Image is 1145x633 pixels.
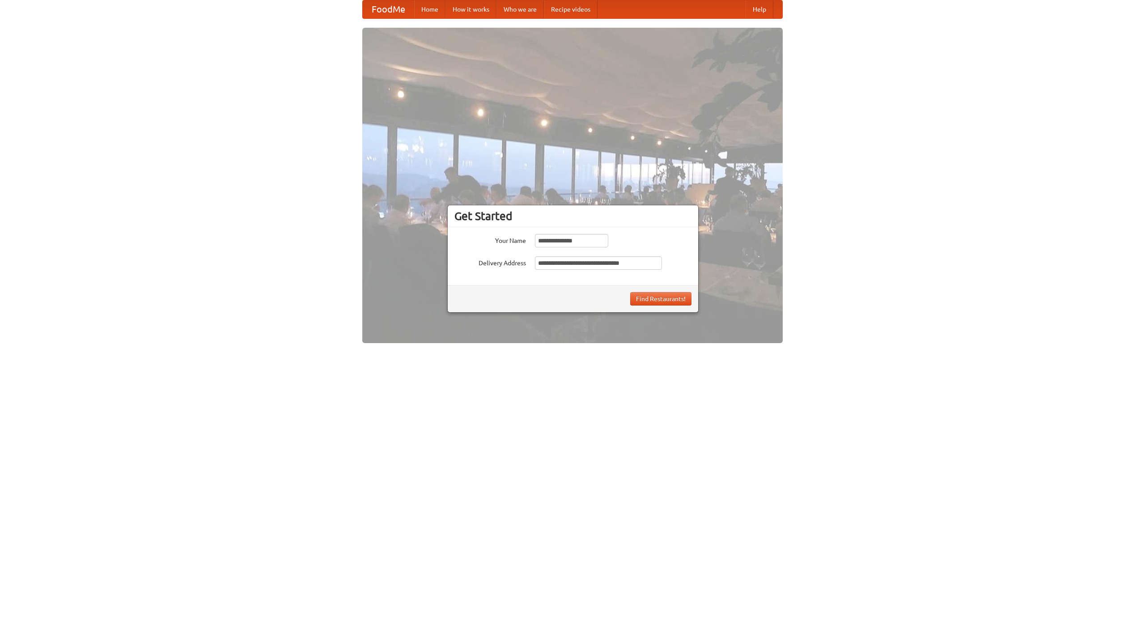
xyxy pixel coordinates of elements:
label: Your Name [454,234,526,245]
a: FoodMe [363,0,414,18]
h3: Get Started [454,209,691,223]
label: Delivery Address [454,256,526,268]
button: Find Restaurants! [630,292,691,306]
a: Help [746,0,773,18]
a: Who we are [496,0,544,18]
a: How it works [445,0,496,18]
a: Home [414,0,445,18]
a: Recipe videos [544,0,598,18]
